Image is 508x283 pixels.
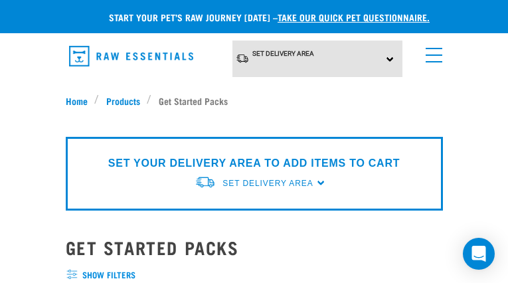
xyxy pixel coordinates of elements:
span: Home [66,94,88,108]
div: Open Intercom Messenger [463,238,495,270]
span: Set Delivery Area [252,50,314,57]
a: Home [66,94,95,108]
img: Raw Essentials Logo [69,46,193,66]
span: Set Delivery Area [222,179,313,188]
span: show filters [66,268,443,282]
span: Products [106,94,140,108]
p: SET YOUR DELIVERY AREA TO ADD ITEMS TO CART [108,155,400,171]
nav: breadcrumbs [66,94,443,108]
a: take our quick pet questionnaire. [278,15,430,19]
a: Products [99,94,147,108]
img: van-moving.png [195,175,216,189]
img: van-moving.png [236,53,249,64]
a: menu [419,40,443,64]
h2: Get Started Packs [66,237,443,258]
